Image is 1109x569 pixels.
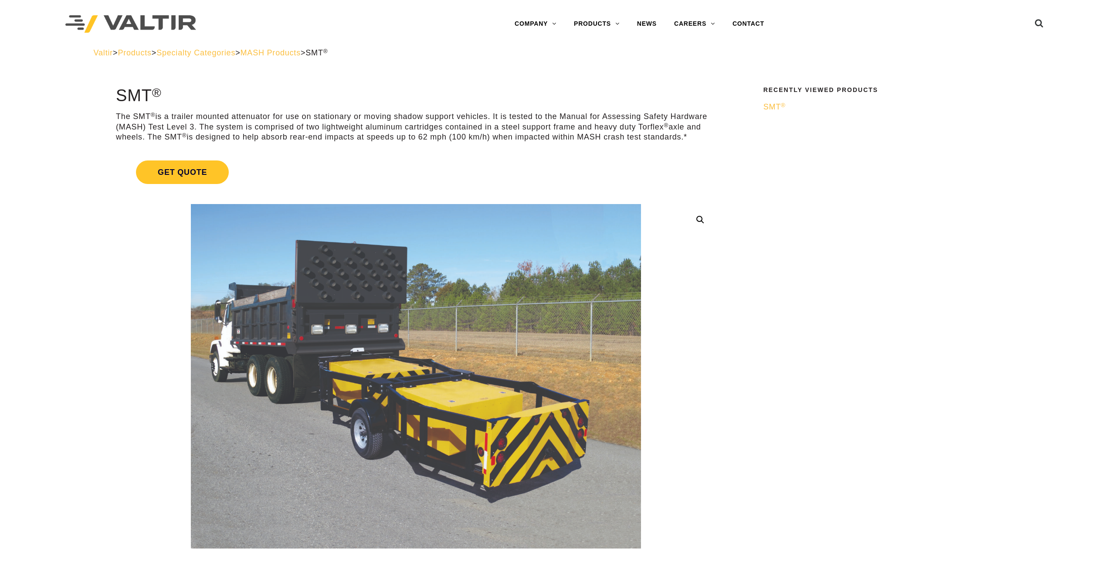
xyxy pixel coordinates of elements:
div: > > > > [94,48,1016,58]
sup: ® [151,112,156,118]
sup: ® [182,132,187,139]
a: SMT® [763,102,1010,112]
sup: ® [664,122,668,129]
sup: ® [152,85,162,99]
span: SMT [763,102,786,111]
a: Specialty Categories [156,48,235,57]
sup: ® [781,102,786,109]
sup: ® [323,48,328,55]
a: PRODUCTS [565,15,628,33]
h1: SMT [116,87,716,105]
a: Valtir [94,48,113,57]
a: NEWS [628,15,665,33]
h2: Recently Viewed Products [763,87,1010,93]
a: Products [118,48,151,57]
a: CONTACT [724,15,773,33]
span: SMT [305,48,328,57]
a: CAREERS [665,15,724,33]
span: Get Quote [136,160,229,184]
a: COMPANY [506,15,565,33]
a: Get Quote [116,150,716,194]
p: The SMT is a trailer mounted attenuator for use on stationary or moving shadow support vehicles. ... [116,112,716,142]
a: MASH Products [241,48,301,57]
img: Valtir [65,15,196,33]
